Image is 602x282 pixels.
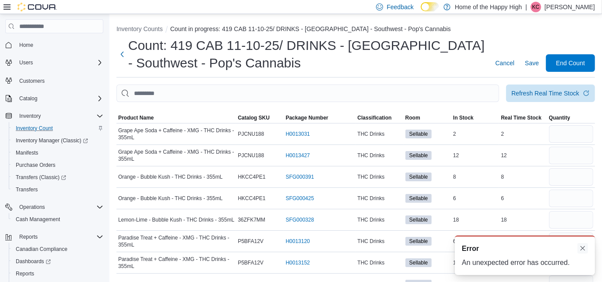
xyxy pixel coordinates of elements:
span: Sellable [405,173,432,181]
button: Inventory Count [9,122,107,134]
span: THC Drinks [357,130,384,137]
span: Reports [16,232,103,242]
div: 8 [499,172,547,182]
span: Users [16,57,103,68]
span: Dashboards [12,256,103,267]
span: Sellable [409,237,428,245]
span: Sellable [405,151,432,160]
div: 6 [499,193,547,204]
span: Dashboards [16,258,51,265]
button: Catalog [16,93,41,104]
button: Purchase Orders [9,159,107,171]
span: Sellable [409,152,428,159]
span: Manifests [16,149,38,156]
span: Paradise Treat + Caffeine - XMG - THC Drinks - 355mL [118,234,234,248]
button: Cash Management [9,213,107,226]
button: Inventory [2,110,107,122]
span: P5BFA12V [238,259,264,266]
span: Catalog [16,93,103,104]
span: Inventory Count [16,125,53,132]
span: Purchase Orders [12,160,103,170]
div: 12 [451,150,499,161]
div: 18 [499,215,547,225]
button: Users [16,57,36,68]
span: Users [19,59,33,66]
span: Sellable [405,130,432,138]
span: Sellable [409,130,428,138]
div: An unexpected error has occurred. [462,257,588,268]
a: SFG000328 [286,216,314,223]
a: Dashboards [12,256,54,267]
span: Transfers [12,184,103,195]
a: Canadian Compliance [12,244,71,254]
p: [PERSON_NAME] [545,2,595,12]
button: Refresh Real Time Stock [506,85,595,102]
button: Catalog SKU [236,113,284,123]
span: Operations [19,204,45,211]
span: Catalog SKU [238,114,270,121]
button: Reports [2,231,107,243]
a: Manifests [12,148,42,158]
span: Product Name [118,114,154,121]
h1: Count: 419 CAB 11-10-25/ DRINKS - [GEOGRAPHIC_DATA] - Southwest - Pop's Cannabis [128,37,485,72]
span: Inventory [19,113,41,120]
button: Manifests [9,147,107,159]
button: Customers [2,74,107,87]
button: Package Number [284,113,356,123]
a: Transfers [12,184,41,195]
button: Inventory Counts [116,25,163,32]
button: Quantity [547,113,595,123]
button: Real Time Stock [499,113,547,123]
a: SFG000425 [286,195,314,202]
span: Orange - Bubble Kush - THC Drinks - 355mL [118,173,223,180]
input: This is a search bar. After typing your query, hit enter to filter the results lower in the page. [116,85,499,102]
button: Inventory [16,111,44,121]
span: Sellable [409,173,428,181]
button: Count in progress: 419 CAB 11-10-25/ DRINKS - [GEOGRAPHIC_DATA] - Southwest - Pop's Cannabis [170,25,451,32]
p: | [525,2,527,12]
span: Cash Management [12,214,103,225]
span: Inventory [16,111,103,121]
span: Canadian Compliance [16,246,67,253]
button: Dismiss toast [577,243,588,254]
span: Package Number [286,114,328,121]
button: Canadian Compliance [9,243,107,255]
span: Transfers [16,186,38,193]
span: Home [16,39,103,50]
a: Reports [12,268,38,279]
a: H0013427 [286,152,310,159]
img: Cova [18,3,57,11]
span: THC Drinks [357,259,384,266]
a: Inventory Manager (Classic) [12,135,92,146]
div: Notification [462,243,588,254]
span: Grape Ape Soda + Caffeine - XMG - THC Drinks - 355mL [118,148,234,162]
div: 8 [451,172,499,182]
button: Users [2,56,107,69]
button: Classification [356,113,403,123]
div: Kyla Canning [531,2,541,12]
span: HKCC4PE1 [238,173,265,180]
span: Real Time Stock [501,114,541,121]
a: Home [16,40,37,50]
span: Sellable [409,194,428,202]
span: Customers [19,78,45,85]
div: 2 [451,129,499,139]
a: SFG000391 [286,173,314,180]
span: Transfers (Classic) [16,174,66,181]
span: PJCNU188 [238,152,264,159]
span: Quantity [549,114,570,121]
a: Dashboards [9,255,107,268]
span: Reports [16,270,34,277]
a: H0013031 [286,130,310,137]
span: Purchase Orders [16,162,56,169]
input: Dark Mode [421,2,439,11]
button: Home [2,39,107,51]
a: H0013152 [286,259,310,266]
div: Refresh Real Time Stock [511,89,579,98]
span: Operations [16,202,103,212]
span: End Count [556,59,585,67]
span: Lemon-Lime - Bubble Kush - THC Drinks - 355mL [118,216,234,223]
a: Transfers (Classic) [9,171,107,183]
span: Sellable [405,258,432,267]
span: Error [462,243,479,254]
